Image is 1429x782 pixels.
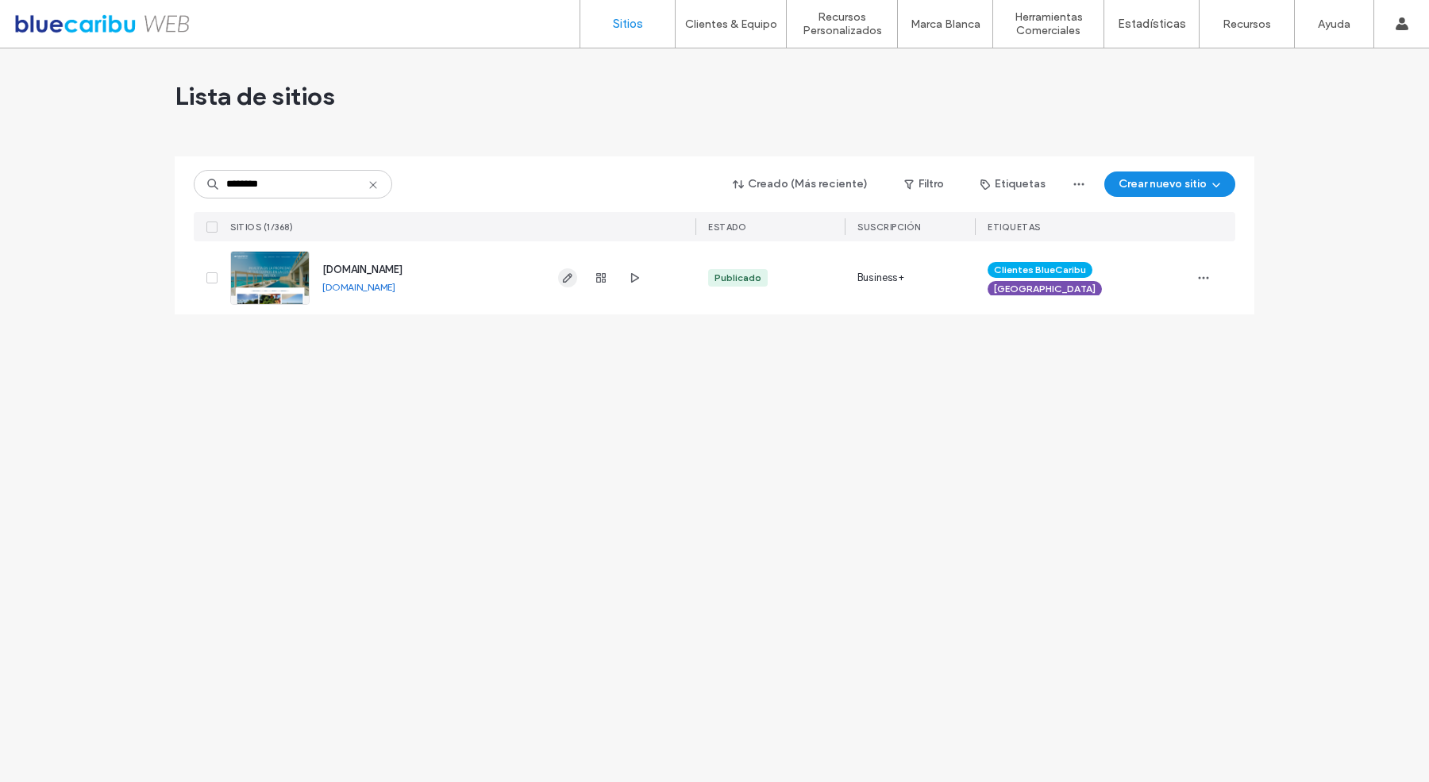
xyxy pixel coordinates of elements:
span: Suscripción [857,222,921,233]
label: Marca Blanca [911,17,980,31]
a: [DOMAIN_NAME] [322,264,403,275]
span: Business+ [857,270,904,286]
label: Ayuda [1318,17,1350,31]
span: Lista de sitios [175,80,335,112]
button: Crear nuevo sitio [1104,171,1235,197]
label: Recursos [1223,17,1271,31]
span: ESTADO [708,222,746,233]
label: Herramientas Comerciales [993,10,1104,37]
span: Clientes BlueCaribu [994,263,1086,277]
span: SITIOS (1/368) [230,222,293,233]
a: [DOMAIN_NAME] [322,281,395,293]
div: Publicado [714,271,761,285]
button: Creado (Más reciente) [719,171,882,197]
span: Ayuda [35,11,79,25]
span: ETIQUETAS [988,222,1041,233]
label: Estadísticas [1118,17,1186,31]
button: Etiquetas [966,171,1060,197]
button: Filtro [888,171,960,197]
label: Sitios [613,17,643,31]
label: Clientes & Equipo [685,17,777,31]
span: [GEOGRAPHIC_DATA] [994,282,1096,296]
label: Recursos Personalizados [787,10,897,37]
